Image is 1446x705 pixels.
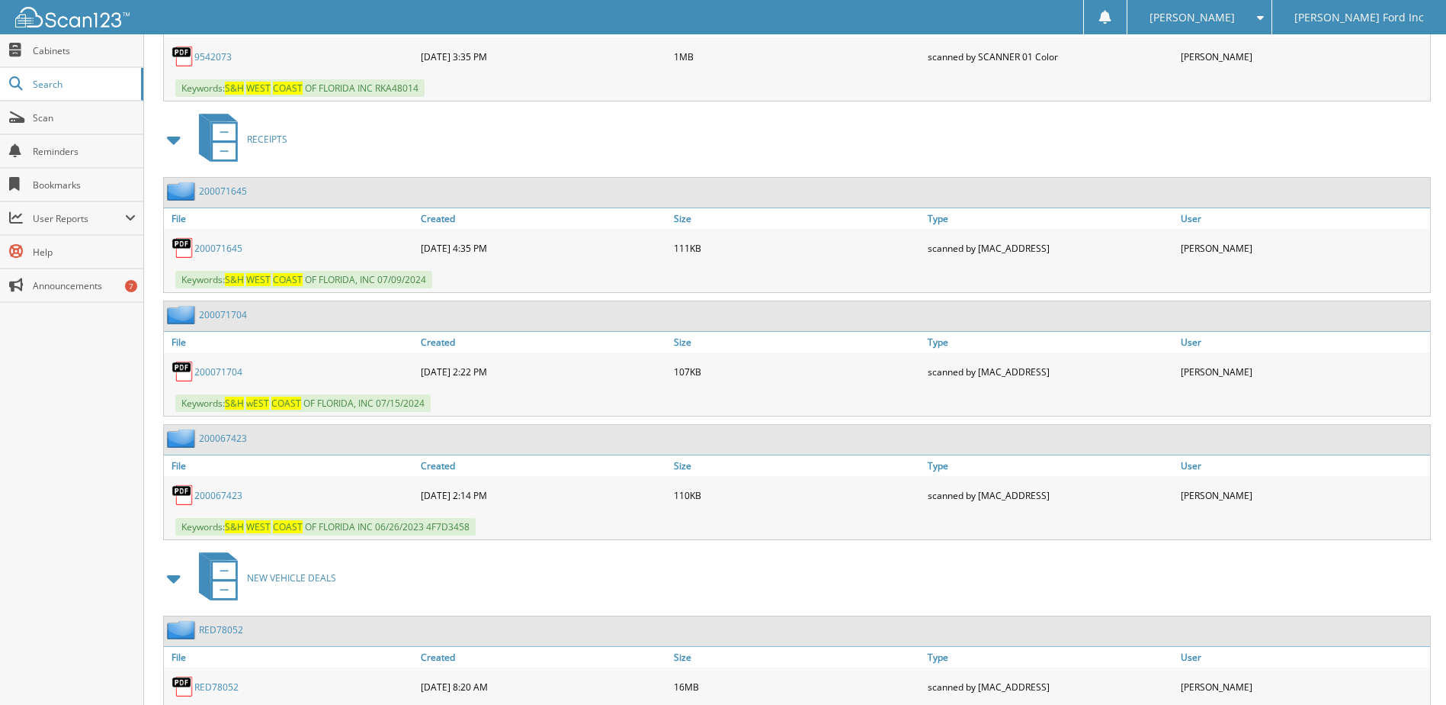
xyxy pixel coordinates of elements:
div: 111KB [670,233,923,263]
span: W E S T [246,520,271,533]
a: Created [417,647,670,668]
a: Created [417,332,670,352]
div: scanned by [MAC_ADDRESS] [924,671,1177,702]
span: Search [33,78,133,91]
a: Size [670,332,923,352]
a: NEW VEHICLE DEALS [190,548,336,608]
div: [DATE] 3:35 PM [417,41,670,72]
span: [PERSON_NAME] [1149,13,1235,22]
img: PDF.png [172,360,194,383]
div: [DATE] 4:35 PM [417,233,670,263]
a: User [1177,456,1430,476]
a: User [1177,647,1430,668]
a: Type [924,332,1177,352]
a: RECEIPTS [190,109,287,169]
a: File [164,647,417,668]
div: scanned by [MAC_ADDRESS] [924,233,1177,263]
div: [DATE] 2:22 PM [417,356,670,387]
a: File [164,208,417,229]
a: Created [417,208,670,229]
span: S & H [225,397,244,410]
span: W E S T [246,273,271,286]
img: folder2.png [167,429,199,448]
img: folder2.png [167,305,199,324]
span: W E S T [246,82,271,95]
a: 200067423 [194,489,242,502]
span: S & H [225,273,244,286]
span: Keywords: O F F L O R I D A , I N C 0 7 / 0 9 / 2 0 2 4 [175,271,432,288]
span: Bookmarks [33,179,136,192]
span: C O A S T [273,82,303,95]
a: File [164,332,417,352]
div: [PERSON_NAME] [1177,480,1430,510]
span: Scan [33,111,136,124]
a: Size [670,647,923,668]
a: 200071704 [199,308,247,321]
div: [PERSON_NAME] [1177,233,1430,263]
span: Help [33,246,136,259]
a: Type [924,456,1177,476]
img: PDF.png [172,45,194,68]
span: Keywords: O F F L O R I D A I N C R K A 4 8 0 1 4 [175,79,425,97]
a: User [1177,208,1430,229]
span: Reminders [33,145,136,158]
div: [PERSON_NAME] [1177,671,1430,702]
a: Created [417,456,670,476]
a: Type [924,647,1177,668]
span: S & H [225,82,244,95]
a: File [164,456,417,476]
span: C O A S T [273,273,303,286]
a: 200071704 [194,365,242,378]
span: Cabinets [33,44,136,57]
span: C O A S T [271,397,301,410]
span: R E C E I P T S [247,133,287,146]
img: folder2.png [167,620,199,639]
a: RED78052 [199,623,243,636]
span: N E W V E H I C L E D E A L S [247,571,336,584]
span: Announcements [33,279,136,292]
span: C O A S T [273,520,303,533]
a: Size [670,456,923,476]
a: RED78052 [194,681,239,694]
a: Type [924,208,1177,229]
div: 110KB [670,480,923,510]
a: 9542073 [194,50,232,63]
img: PDF.png [172,675,194,698]
a: 200067423 [199,432,247,445]
div: [PERSON_NAME] [1177,356,1430,387]
a: 200071645 [199,185,247,198]
div: scanned by SCANNER 01 Color [924,41,1177,72]
div: 7 [125,280,137,292]
span: S & H [225,520,244,533]
a: 200071645 [194,242,242,255]
div: 107KB [670,356,923,387]
a: Size [670,208,923,229]
div: [DATE] 8:20 AM [417,671,670,702]
img: folder2.png [167,182,199,201]
div: scanned by [MAC_ADDRESS] [924,356,1177,387]
div: 16MB [670,671,923,702]
img: PDF.png [172,484,194,507]
div: [DATE] 2:14 PM [417,480,670,510]
div: [PERSON_NAME] [1177,41,1430,72]
img: PDF.png [172,237,194,259]
span: Keywords: O F F L O R I D A I N C 0 6 / 2 6 / 2 0 2 3 4 F 7 D 3 4 5 8 [175,518,476,536]
span: User Reports [33,212,125,225]
span: [PERSON_NAME] Ford Inc [1294,13,1424,22]
span: Keywords: O F F L O R I D A , I N C 0 7 / 1 5 / 2 0 2 4 [175,394,431,412]
a: User [1177,332,1430,352]
div: scanned by [MAC_ADDRESS] [924,480,1177,510]
img: scan123-logo-white.svg [15,7,130,27]
div: 1MB [670,41,923,72]
span: w E S T [246,397,269,410]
